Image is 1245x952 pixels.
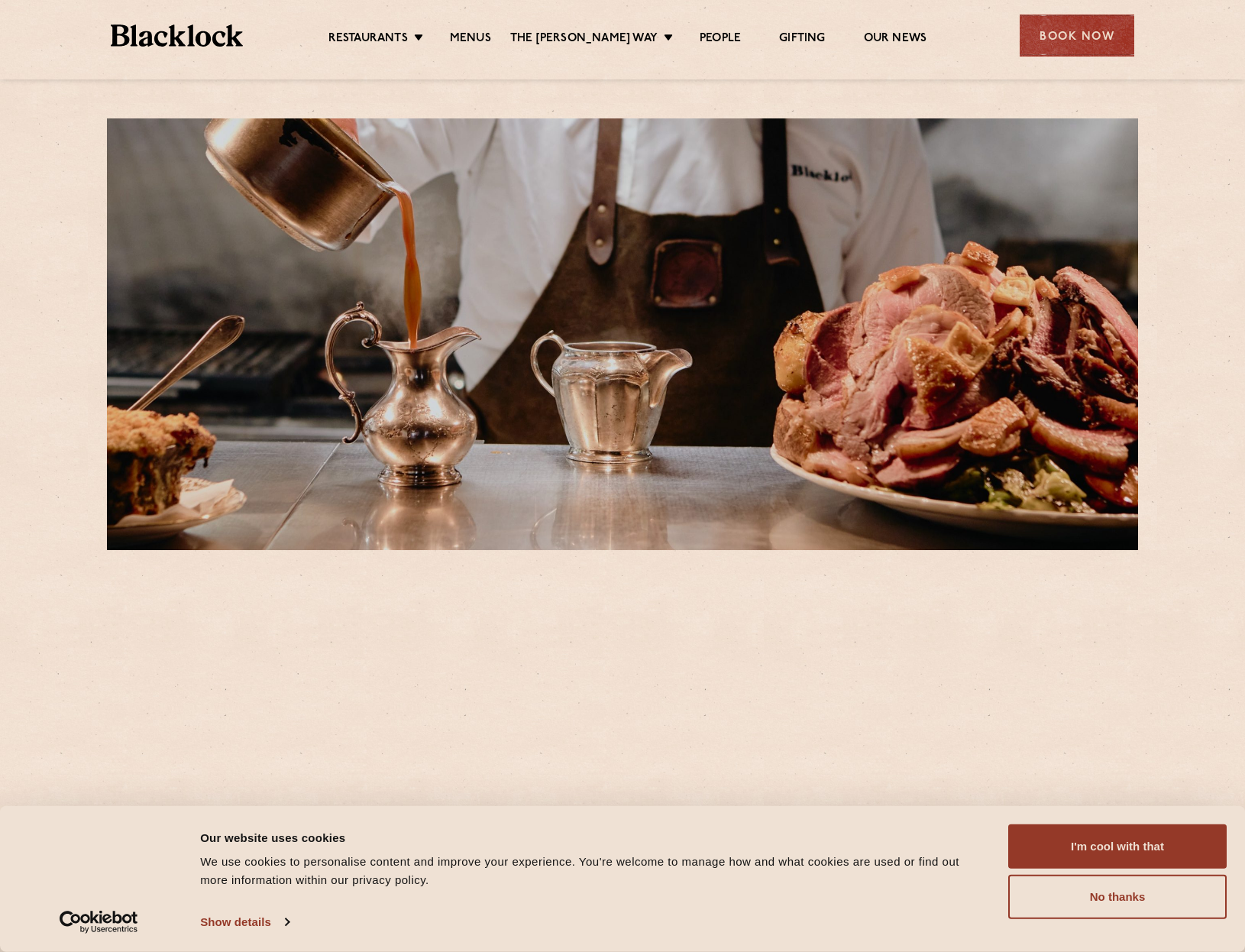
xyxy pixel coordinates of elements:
[700,31,741,48] a: People
[510,31,658,48] a: The [PERSON_NAME] Way
[200,911,289,934] a: Show details
[1008,875,1227,919] button: No thanks
[864,31,927,48] a: Our News
[328,31,408,48] a: Restaurants
[111,24,243,47] img: BL_Textured_Logo-footer-cropped.svg
[200,853,974,889] div: We use cookies to personalise content and improve your experience. You're welcome to manage how a...
[450,31,491,48] a: Menus
[1020,15,1134,57] div: Book Now
[1008,824,1227,869] button: I'm cool with that
[32,911,166,934] a: Usercentrics Cookiebot - opens in a new window
[200,828,974,847] div: Our website uses cookies
[779,31,825,48] a: Gifting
